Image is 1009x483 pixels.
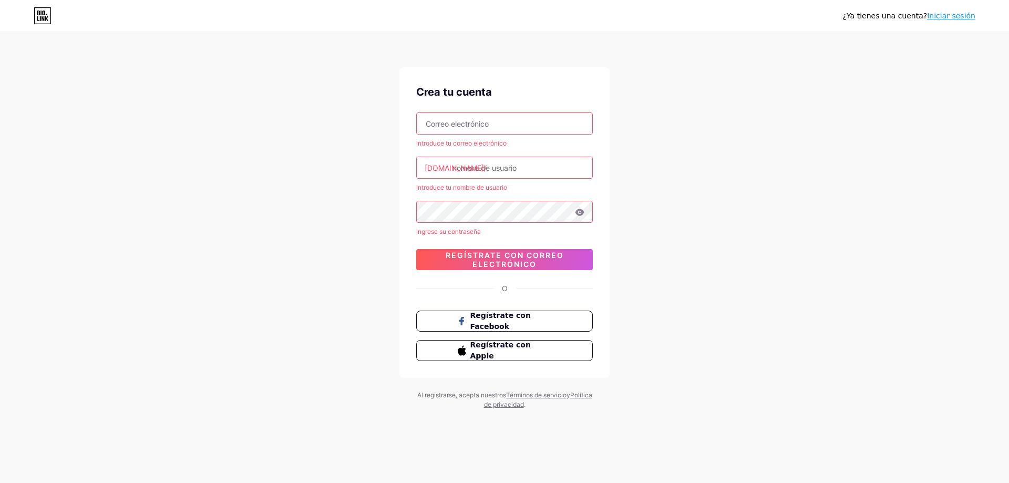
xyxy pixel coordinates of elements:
[416,340,593,361] button: Regístrate con Apple
[417,113,592,134] input: Correo electrónico
[567,391,570,399] font: y
[506,391,567,399] a: Términos de servicio
[502,284,508,293] font: O
[417,391,506,399] font: Al registrarse, acepta nuestros
[425,163,487,172] font: [DOMAIN_NAME]/
[446,251,564,269] font: Regístrate con correo electrónico
[843,12,928,20] font: ¿Ya tienes una cuenta?
[416,228,481,235] font: Ingrese su contraseña
[470,311,531,331] font: Regístrate con Facebook
[416,139,507,147] font: Introduce tu correo electrónico
[927,12,975,20] a: Iniciar sesión
[416,183,507,191] font: Introduce tu nombre de usuario
[416,249,593,270] button: Regístrate con correo electrónico
[470,341,531,360] font: Regístrate con Apple
[416,311,593,332] button: Regístrate con Facebook
[416,86,492,98] font: Crea tu cuenta
[417,157,592,178] input: nombre de usuario
[524,400,526,408] font: .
